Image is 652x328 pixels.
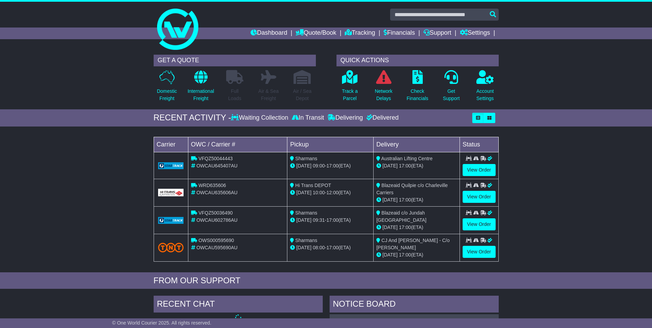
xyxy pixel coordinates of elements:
[406,70,429,106] a: CheckFinancials
[376,224,457,231] div: (ETA)
[376,196,457,204] div: (ETA)
[290,162,371,170] div: - (ETA)
[158,217,184,224] img: GetCarrierServiceLogo
[376,162,457,170] div: (ETA)
[154,137,188,152] td: Carrier
[188,88,214,102] p: International Freight
[443,88,460,102] p: Get Support
[376,251,457,259] div: (ETA)
[342,70,358,106] a: Track aParcel
[293,88,312,102] p: Air / Sea Depot
[460,137,498,152] td: Status
[313,163,325,168] span: 09:00
[399,163,411,168] span: 17:00
[423,28,451,39] a: Support
[290,114,326,122] div: In Transit
[383,197,398,203] span: [DATE]
[287,137,374,152] td: Pickup
[374,70,393,106] a: NetworkDelays
[336,55,499,66] div: QUICK ACTIONS
[460,28,490,39] a: Settings
[313,217,325,223] span: 09:31
[290,244,371,251] div: - (ETA)
[154,276,499,286] div: FROM OUR SUPPORT
[290,189,371,196] div: - (ETA)
[399,197,411,203] span: 17:00
[442,70,460,106] a: GetSupport
[376,183,448,195] span: Blazeaid Quilpie c/o Charleville Carriers
[326,114,365,122] div: Delivering
[258,88,279,102] p: Air & Sea Freight
[376,210,427,223] span: Blazeaid c/o Jundah [GEOGRAPHIC_DATA]
[156,70,177,106] a: DomesticFreight
[463,191,496,203] a: View Order
[383,163,398,168] span: [DATE]
[345,28,375,39] a: Tracking
[296,217,311,223] span: [DATE]
[154,296,323,314] div: RECENT CHAT
[296,28,336,39] a: Quote/Book
[407,88,428,102] p: Check Financials
[290,217,371,224] div: - (ETA)
[188,137,287,152] td: OWC / Carrier #
[251,28,287,39] a: Dashboard
[196,163,237,168] span: OWCAU645407AU
[198,156,233,161] span: VFQZ50044443
[327,245,339,250] span: 17:00
[333,318,374,323] a: OWCAU645407AU
[313,190,325,195] span: 10:00
[383,225,398,230] span: [DATE]
[383,252,398,258] span: [DATE]
[327,163,339,168] span: 17:00
[154,113,231,123] div: RECENT ACTIVITY -
[158,243,184,252] img: TNT_Domestic.png
[198,210,233,216] span: VFQZ50036490
[384,28,415,39] a: Financials
[463,246,496,258] a: View Order
[476,70,494,106] a: AccountSettings
[187,70,214,106] a: InternationalFreight
[157,88,177,102] p: Domestic Freight
[365,114,399,122] div: Delivered
[158,162,184,169] img: GetCarrierServiceLogo
[463,218,496,230] a: View Order
[198,238,234,243] span: OWS000595690
[295,238,317,243] span: Sharmans
[381,156,432,161] span: Australian Lifting Centre
[376,238,450,250] span: CJ And [PERSON_NAME] - C/o [PERSON_NAME]
[296,245,311,250] span: [DATE]
[112,320,211,326] span: © One World Courier 2025. All rights reserved.
[296,163,311,168] span: [DATE]
[196,190,237,195] span: OWCAU635606AU
[333,318,495,324] div: ( )
[327,190,339,195] span: 12:00
[330,296,499,314] div: NOTICE BOARD
[296,190,311,195] span: [DATE]
[476,88,494,102] p: Account Settings
[198,183,226,188] span: WRD635606
[231,114,290,122] div: Waiting Collection
[463,164,496,176] a: View Order
[295,183,331,188] span: Hi Trans DEPOT
[399,225,411,230] span: 17:00
[342,88,358,102] p: Track a Parcel
[376,318,392,323] span: 426153
[375,88,392,102] p: Network Delays
[466,318,495,324] div: [DATE] 10:34
[154,55,316,66] div: GET A QUOTE
[158,189,184,196] img: GetCarrierServiceLogo
[399,252,411,258] span: 17:00
[196,217,237,223] span: OWCAU602786AU
[327,217,339,223] span: 17:00
[295,156,317,161] span: Sharmans
[196,245,237,250] span: OWCAU595690AU
[226,88,243,102] p: Full Loads
[313,245,325,250] span: 08:00
[295,210,317,216] span: Sharmans
[373,137,460,152] td: Delivery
